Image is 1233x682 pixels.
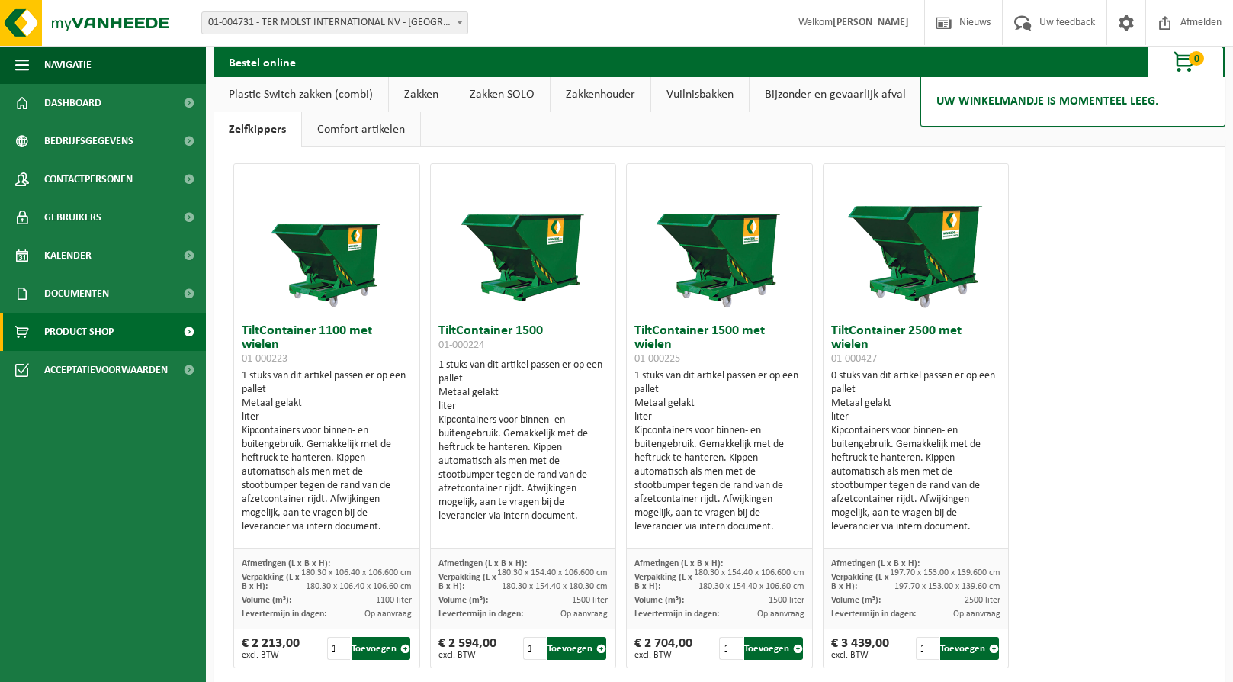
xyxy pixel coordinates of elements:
span: Documenten [44,275,109,313]
span: 01-000223 [242,353,287,365]
h3: TiltContainer 1500 [438,324,608,355]
img: 01-000225 [643,164,795,317]
span: excl. BTW [634,651,692,660]
span: Op aanvraag [560,610,608,619]
h3: TiltContainer 1500 met wielen [634,324,804,365]
a: Zakkenhouder [551,77,650,112]
span: Volume (m³): [242,596,291,605]
span: Volume (m³): [634,596,684,605]
div: 0 stuks van dit artikel passen er op een pallet [831,369,1001,534]
span: Product Shop [44,313,114,351]
span: excl. BTW [831,651,889,660]
span: Kalender [44,236,92,275]
div: liter [438,400,608,413]
span: Volume (m³): [831,596,881,605]
span: excl. BTW [242,651,300,660]
span: 180.30 x 154.40 x 106.60 cm [698,582,804,591]
a: Bijzonder en gevaarlijk afval [750,77,921,112]
span: 01-000427 [831,353,877,365]
span: 1100 liter [376,596,412,605]
div: liter [242,410,412,424]
span: Afmetingen (L x B x H): [831,559,920,568]
span: Navigatie [44,46,92,84]
span: Dashboard [44,84,101,122]
div: Metaal gelakt [634,397,804,410]
span: 1500 liter [769,596,804,605]
div: Metaal gelakt [438,386,608,400]
h2: Bestel online [214,47,311,76]
span: Verpakking (L x B x H): [831,573,889,591]
span: 180.30 x 154.40 x 106.600 cm [497,568,608,577]
a: Vuilnisbakken [651,77,749,112]
span: Op aanvraag [757,610,804,619]
span: 1500 liter [572,596,608,605]
img: 01-000224 [447,164,599,317]
a: Zakken [389,77,454,112]
span: Gebruikers [44,198,101,236]
h2: Uw winkelmandje is momenteel leeg. [929,85,1166,118]
h3: TiltContainer 2500 met wielen [831,324,1001,365]
div: Kipcontainers voor binnen- en buitengebruik. Gemakkelijk met de heftruck te hanteren. Kippen auto... [242,424,412,534]
div: liter [831,410,1001,424]
div: Metaal gelakt [831,397,1001,410]
span: Volume (m³): [438,596,488,605]
span: Levertermijn in dagen: [242,610,326,619]
span: 01-000225 [634,353,680,365]
span: Contactpersonen [44,160,133,198]
img: 01-000427 [840,164,992,317]
span: 01-004731 - TER MOLST INTERNATIONAL NV - OOSTROZEBEKE [202,12,467,34]
img: 01-000223 [251,164,403,317]
span: Levertermijn in dagen: [831,610,916,619]
span: Afmetingen (L x B x H): [242,559,330,568]
span: 197.70 x 153.00 x 139.60 cm [894,582,1000,591]
div: € 2 213,00 [242,637,300,660]
input: 1 [327,637,350,660]
button: Toevoegen [352,637,410,660]
div: 1 stuks van dit artikel passen er op een pallet [634,369,804,534]
div: € 2 594,00 [438,637,496,660]
span: Verpakking (L x B x H): [242,573,300,591]
div: € 3 439,00 [831,637,889,660]
div: 1 stuks van dit artikel passen er op een pallet [242,369,412,534]
a: Zelfkippers [214,112,301,147]
div: Kipcontainers voor binnen- en buitengebruik. Gemakkelijk met de heftruck te hanteren. Kippen auto... [438,413,608,523]
span: excl. BTW [438,651,496,660]
div: 1 stuks van dit artikel passen er op een pallet [438,359,608,523]
a: Comfort artikelen [302,112,420,147]
button: Toevoegen [940,637,999,660]
span: Levertermijn in dagen: [634,610,719,619]
span: Verpakking (L x B x H): [634,573,692,591]
button: Toevoegen [547,637,606,660]
button: Toevoegen [744,637,803,660]
strong: [PERSON_NAME] [833,17,909,28]
div: € 2 704,00 [634,637,692,660]
span: Op aanvraag [364,610,412,619]
span: 01-000224 [438,339,484,351]
a: Zakken SOLO [454,77,550,112]
span: 180.30 x 154.40 x 180.30 cm [502,582,608,591]
span: 197.70 x 153.00 x 139.600 cm [890,568,1000,577]
span: 0 [1189,51,1204,66]
span: Bedrijfsgegevens [44,122,133,160]
h3: TiltContainer 1100 met wielen [242,324,412,365]
div: Kipcontainers voor binnen- en buitengebruik. Gemakkelijk met de heftruck te hanteren. Kippen auto... [634,424,804,534]
span: Acceptatievoorwaarden [44,351,168,389]
input: 1 [719,637,742,660]
span: 2500 liter [965,596,1000,605]
input: 1 [523,637,546,660]
span: Afmetingen (L x B x H): [634,559,723,568]
input: 1 [916,637,939,660]
span: 180.30 x 106.40 x 106.600 cm [301,568,412,577]
span: 180.30 x 154.40 x 106.600 cm [694,568,804,577]
span: 180.30 x 106.40 x 106.60 cm [306,582,412,591]
span: Levertermijn in dagen: [438,610,523,619]
span: 01-004731 - TER MOLST INTERNATIONAL NV - OOSTROZEBEKE [201,11,468,34]
a: Plastic Switch zakken (combi) [214,77,388,112]
div: liter [634,410,804,424]
div: Kipcontainers voor binnen- en buitengebruik. Gemakkelijk met de heftruck te hanteren. Kippen auto... [831,424,1001,534]
button: 0 [1148,47,1224,77]
div: Metaal gelakt [242,397,412,410]
span: Afmetingen (L x B x H): [438,559,527,568]
span: Verpakking (L x B x H): [438,573,496,591]
span: Op aanvraag [953,610,1000,619]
